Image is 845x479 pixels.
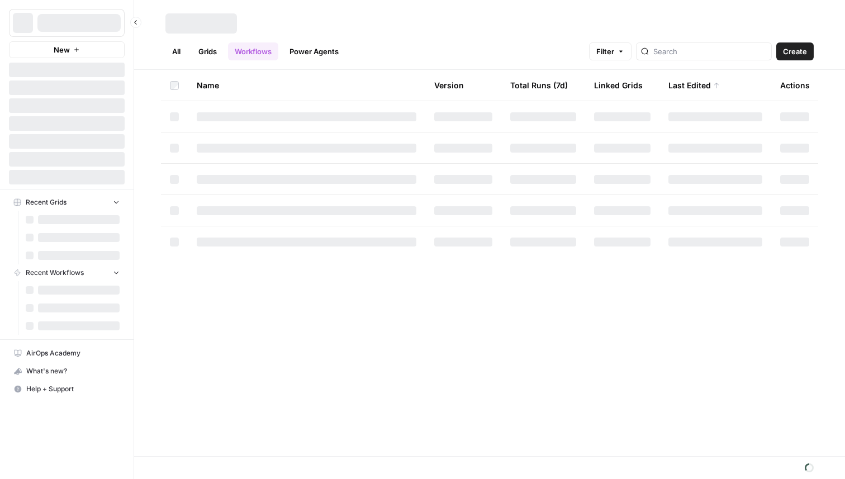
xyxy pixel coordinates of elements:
[26,197,67,207] span: Recent Grids
[594,70,643,101] div: Linked Grids
[192,42,224,60] a: Grids
[653,46,767,57] input: Search
[434,70,464,101] div: Version
[9,264,125,281] button: Recent Workflows
[54,44,70,55] span: New
[228,42,278,60] a: Workflows
[9,194,125,211] button: Recent Grids
[589,42,632,60] button: Filter
[10,363,124,380] div: What's new?
[9,362,125,380] button: What's new?
[9,380,125,398] button: Help + Support
[26,268,84,278] span: Recent Workflows
[165,42,187,60] a: All
[510,70,568,101] div: Total Runs (7d)
[776,42,814,60] button: Create
[197,70,416,101] div: Name
[283,42,345,60] a: Power Agents
[26,348,120,358] span: AirOps Academy
[26,384,120,394] span: Help + Support
[780,70,810,101] div: Actions
[783,46,807,57] span: Create
[668,70,720,101] div: Last Edited
[9,41,125,58] button: New
[596,46,614,57] span: Filter
[9,344,125,362] a: AirOps Academy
